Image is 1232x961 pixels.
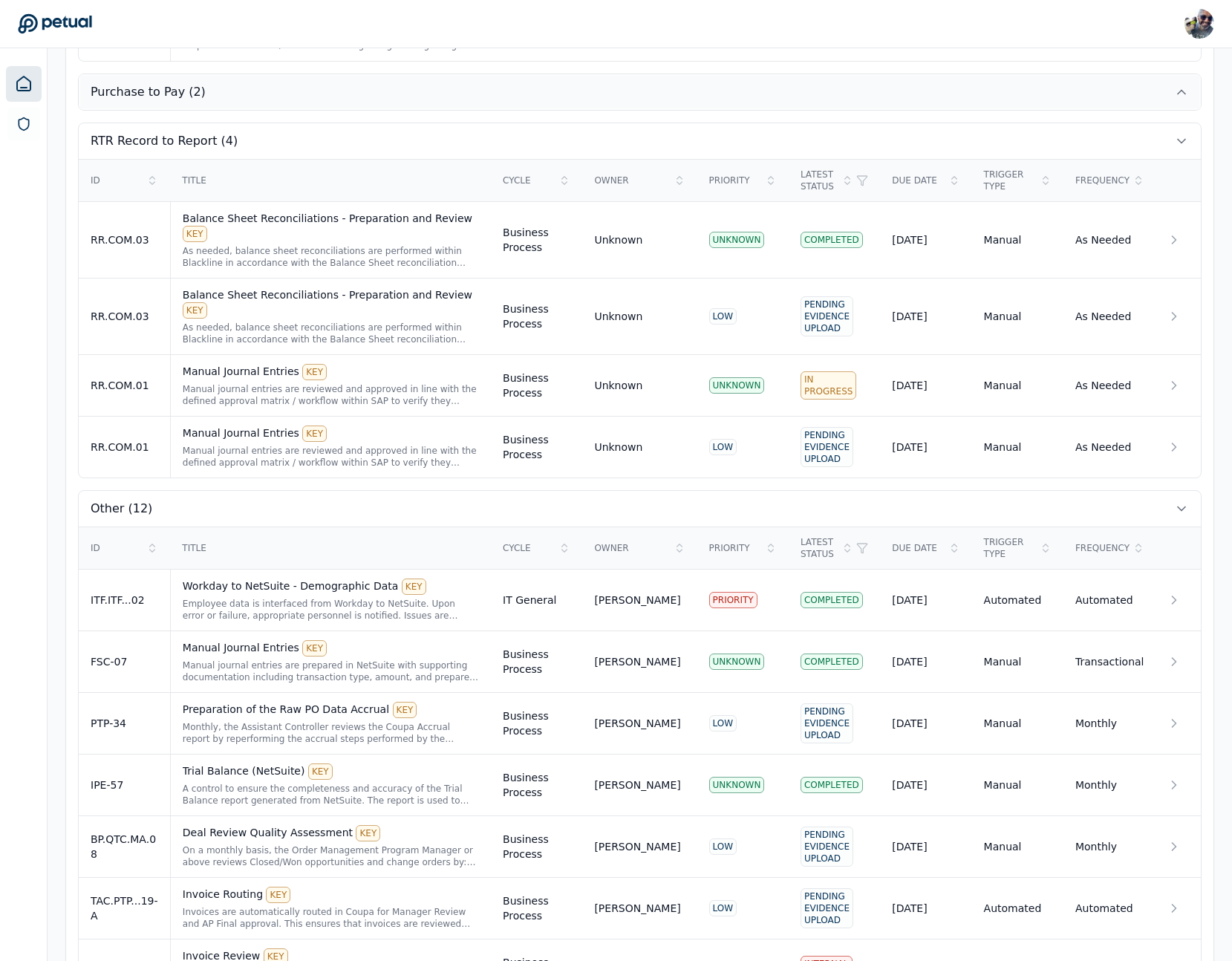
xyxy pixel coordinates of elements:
[183,322,479,345] div: As needed, balance sheet reconciliations are performed within Blackline in accordance with the Ba...
[183,721,479,745] div: Monthly, the Assistant Controller reviews the Coupa Accrual report by reperforming the accrual st...
[801,536,868,560] div: Latest Status
[302,364,327,380] div: KEY
[972,878,1063,939] td: Automated
[183,245,479,269] div: As needed, balance sheet reconciliations are performed within Blackline in accordance with the Ba...
[1063,202,1155,278] td: As Needed
[972,417,1063,478] td: Manual
[183,364,479,380] div: Manual Journal Entries
[892,440,959,455] div: [DATE]
[402,579,426,595] div: KEY
[1063,278,1155,355] td: As Needed
[91,893,158,923] div: TAC.PTP...19-A
[972,755,1063,816] td: Manual
[594,232,642,247] div: Unknown
[801,296,853,336] div: Pending Evidence Upload
[972,355,1063,417] td: Manual
[892,378,959,393] div: [DATE]
[594,839,680,854] div: [PERSON_NAME]
[183,783,479,807] div: A control to ensure the completeness and accuracy of the Trial Balance report generated from NetS...
[91,232,158,247] div: RR.COM.03
[709,542,777,554] div: Priority
[491,417,582,478] td: Business Process
[801,888,853,928] div: Pending Evidence Upload
[183,702,479,718] div: Preparation of the Raw PO Data Accrual
[182,175,479,186] div: Title
[594,175,685,186] div: Owner
[356,825,380,841] div: KEY
[79,491,1201,527] button: Other (12)
[801,232,863,248] div: Completed
[1063,570,1155,631] td: Automated
[183,887,479,903] div: Invoice Routing
[801,371,856,400] div: In Progress
[491,878,582,939] td: Business Process
[1063,693,1155,755] td: Monthly
[801,827,853,867] div: Pending Evidence Upload
[709,232,765,248] div: UNKNOWN
[984,536,1052,560] div: Trigger Type
[183,287,479,319] div: Balance Sheet Reconciliations - Preparation and Review
[266,887,290,903] div: KEY
[1063,878,1155,939] td: Automated
[79,74,1201,110] button: Purchase to Pay (2)
[801,592,863,608] div: Completed
[972,570,1063,631] td: Automated
[892,232,959,247] div: [DATE]
[91,500,152,518] span: Other (12)
[709,377,765,394] div: UNKNOWN
[503,542,570,554] div: Cycle
[491,278,582,355] td: Business Process
[183,659,479,683] div: Manual journal entries are prepared in NetSuite with supporting documentation including transacti...
[594,778,680,792] div: [PERSON_NAME]
[91,716,158,731] div: PTP-34
[302,640,327,657] div: KEY
[308,763,333,780] div: KEY
[491,755,582,816] td: Business Process
[594,440,642,455] div: Unknown
[91,778,158,792] div: IPE-57
[91,593,158,607] div: ITF.ITF...02
[79,123,1201,159] button: RTR Record to Report (4)
[594,542,685,554] div: Owner
[892,542,959,554] div: Due Date
[1063,631,1155,693] td: Transactional
[183,763,479,780] div: Trial Balance (NetSuite)
[594,654,680,669] div: [PERSON_NAME]
[91,440,158,455] div: RR.COM.01
[594,378,642,393] div: Unknown
[91,132,238,150] span: RTR Record to Report (4)
[491,355,582,417] td: Business Process
[801,427,853,467] div: Pending Evidence Upload
[1075,175,1143,186] div: Frequency
[892,839,959,854] div: [DATE]
[709,654,765,670] div: UNKNOWN
[892,716,959,731] div: [DATE]
[183,211,479,242] div: Balance Sheet Reconciliations - Preparation and Review
[183,844,479,868] div: On a monthly basis, the Order Management Program Manager or above reviews Closed/Won opportunitie...
[892,654,959,669] div: [DATE]
[91,542,158,554] div: ID
[801,169,868,192] div: Latest Status
[709,900,737,916] div: LOW
[491,631,582,693] td: Business Process
[183,226,207,242] div: KEY
[183,598,479,622] div: Employee data is interfaced from Workday to NetSuite. Upon error or failure, appropriate personne...
[91,654,158,669] div: FSC-07
[801,703,853,743] div: Pending Evidence Upload
[91,378,158,393] div: RR.COM.01
[183,302,207,319] div: KEY
[183,383,479,407] div: Manual journal entries are reviewed and approved in line with the defined approval matrix / workf...
[1063,816,1155,878] td: Monthly
[801,654,863,670] div: Completed
[709,777,765,793] div: UNKNOWN
[91,309,158,324] div: RR.COM.03
[892,309,959,324] div: [DATE]
[972,693,1063,755] td: Manual
[709,439,737,455] div: LOW
[302,426,327,442] div: KEY
[182,542,479,554] div: Title
[491,693,582,755] td: Business Process
[491,570,582,631] td: IT General
[503,175,570,186] div: Cycle
[594,593,680,607] div: [PERSON_NAME]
